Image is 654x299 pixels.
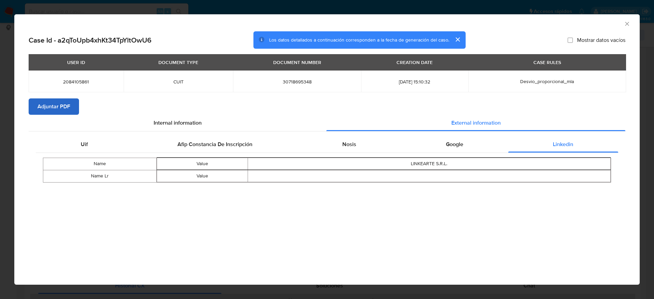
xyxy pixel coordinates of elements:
td: Value [157,158,248,170]
div: Detailed info [29,115,625,131]
span: Nosis [342,140,356,148]
span: 2084105861 [37,79,115,85]
span: Linkedin [553,140,573,148]
td: Value [157,170,248,182]
div: Detailed external info [36,136,618,153]
div: USER ID [63,57,89,68]
span: Mostrar datos vacíos [577,36,625,43]
span: Los datos detallados a continuación corresponden a la fecha de generación del caso. [269,36,449,43]
span: External information [451,119,501,127]
div: closure-recommendation-modal [14,14,640,285]
span: Afip Constancia De Inscripción [177,140,252,148]
td: Name Lr [43,170,157,182]
button: Cerrar ventana [624,20,630,27]
div: DOCUMENT TYPE [154,57,202,68]
span: Google [446,140,463,148]
div: LINKEARTE S.R.L. [248,160,610,167]
button: Adjuntar PDF [29,98,79,115]
h2: Case Id - a2qToUpb4xhKt34TpYltOwU6 [29,35,152,44]
div: DOCUMENT NUMBER [269,57,325,68]
span: Internal information [154,119,202,127]
span: CUIT [132,79,225,85]
div: CREATION DATE [392,57,437,68]
span: Uif [81,140,88,148]
div: CASE RULES [529,57,565,68]
span: 30718695348 [241,79,353,85]
span: Adjuntar PDF [37,99,70,114]
input: Mostrar datos vacíos [567,37,573,43]
button: cerrar [449,31,466,48]
td: Name [43,158,157,170]
span: [DATE] 15:10:32 [369,79,460,85]
span: Desvio_proporcional_mla [520,78,574,85]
